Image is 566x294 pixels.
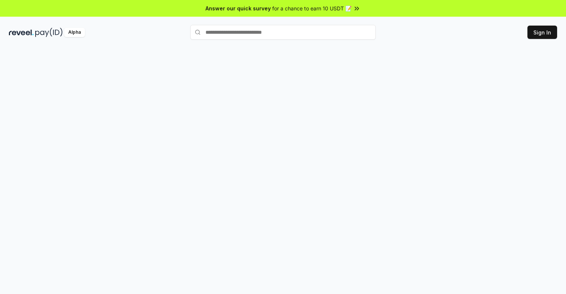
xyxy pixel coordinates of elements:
[205,4,271,12] span: Answer our quick survey
[35,28,63,37] img: pay_id
[64,28,85,37] div: Alpha
[272,4,352,12] span: for a chance to earn 10 USDT 📝
[527,26,557,39] button: Sign In
[9,28,34,37] img: reveel_dark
